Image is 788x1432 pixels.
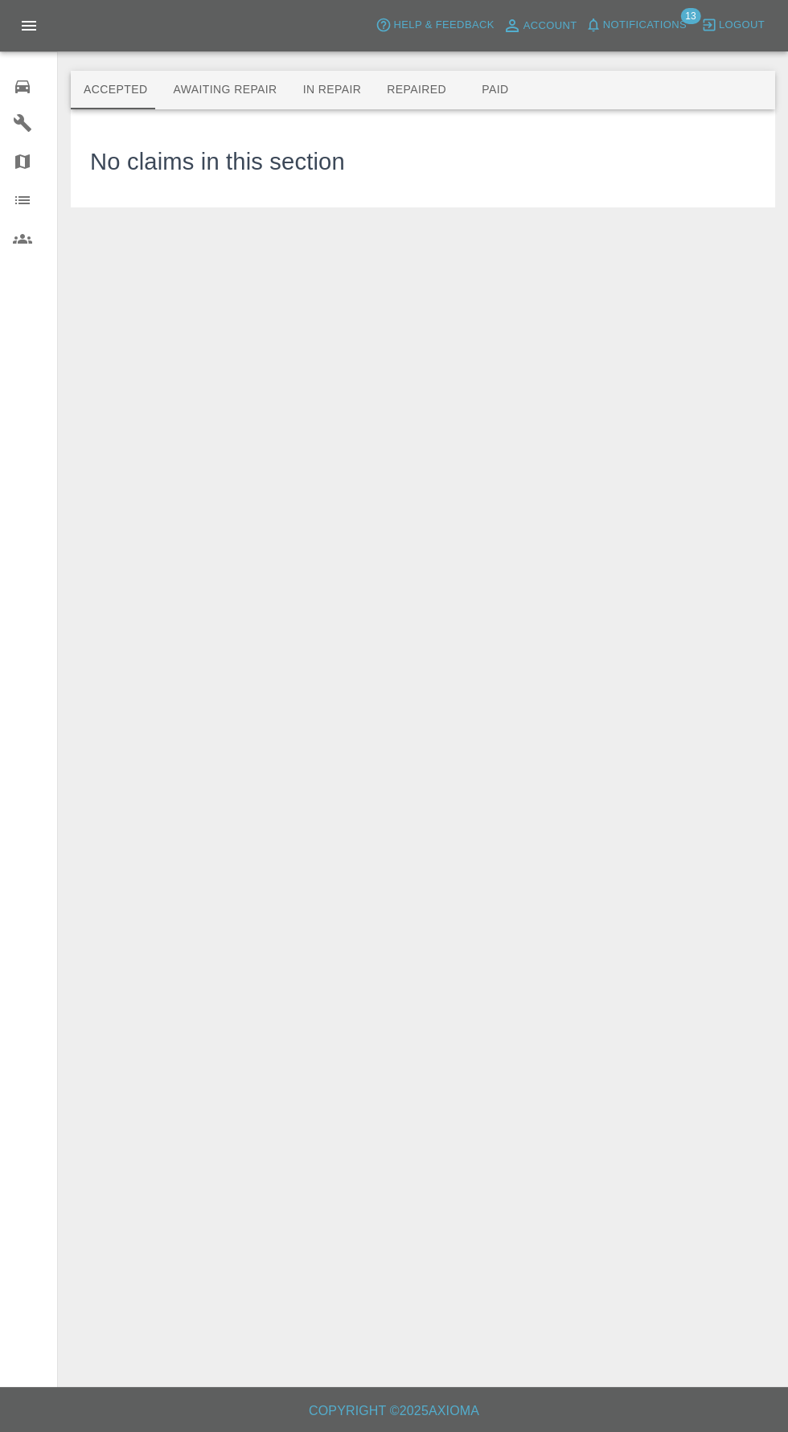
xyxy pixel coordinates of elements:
[13,1400,775,1422] h6: Copyright © 2025 Axioma
[290,71,375,109] button: In Repair
[71,71,160,109] button: Accepted
[371,13,498,38] button: Help & Feedback
[374,71,459,109] button: Repaired
[680,8,700,24] span: 13
[523,17,577,35] span: Account
[697,13,769,38] button: Logout
[719,16,765,35] span: Logout
[603,16,687,35] span: Notifications
[10,6,48,45] button: Open drawer
[160,71,289,109] button: Awaiting Repair
[393,16,494,35] span: Help & Feedback
[90,145,345,180] h3: No claims in this section
[581,13,691,38] button: Notifications
[459,71,531,109] button: Paid
[499,13,581,39] a: Account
